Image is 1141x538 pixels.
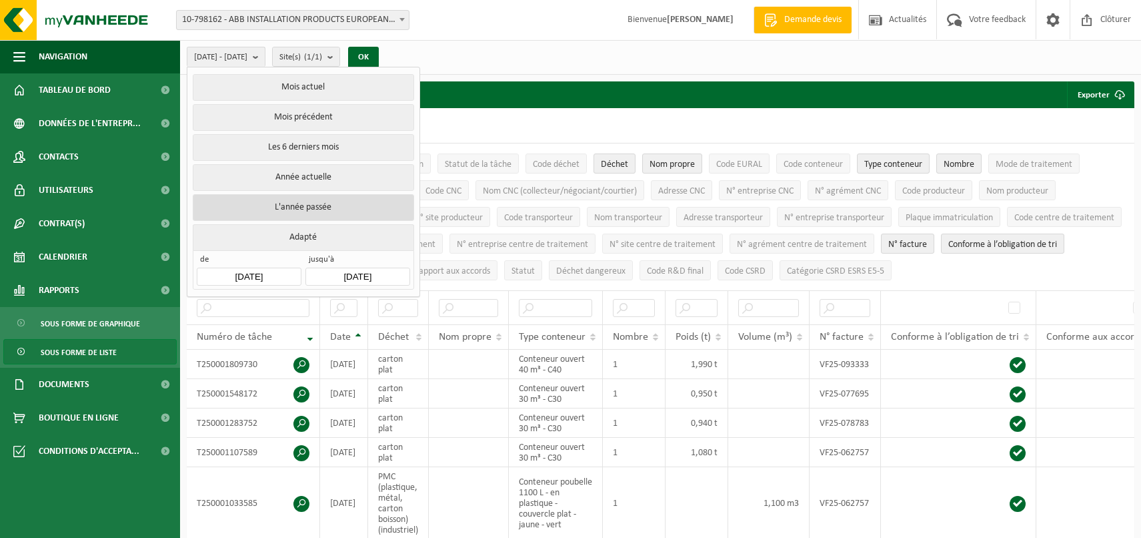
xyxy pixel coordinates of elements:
[640,260,711,280] button: Code R&D finalCode R&amp;D final: Activate to sort
[881,234,934,254] button: N° factureN° facture: Activate to sort
[414,213,483,223] span: N° site producteur
[709,154,770,174] button: Code EURALCode EURAL: Activate to sort
[371,260,497,280] button: Écart par rapport aux accordsÉcart par rapport aux accords: Activate to sort
[815,186,881,196] span: N° agrément CNC
[986,186,1048,196] span: Nom producteur
[784,213,884,223] span: N° entreprise transporteur
[497,207,580,227] button: Code transporteurCode transporteur: Activate to sort
[368,379,429,409] td: carton plat
[650,160,695,170] span: Nom propre
[320,438,368,467] td: [DATE]
[193,224,413,250] button: Adapté
[407,207,490,227] button: N° site producteurN° site producteur : Activate to sort
[658,186,705,196] span: Adresse CNC
[787,266,884,276] span: Catégorie CSRD ESRS E5-5
[519,332,586,342] span: Type conteneur
[39,240,87,274] span: Calendrier
[610,240,716,250] span: N° site centre de traitement
[320,350,368,379] td: [DATE]
[39,174,93,207] span: Utilisateurs
[39,207,85,240] span: Contrat(s)
[594,213,662,223] span: Nom transporteur
[176,10,409,30] span: 10-798162 - ABB INSTALLATION PRODUCTS EUROPEAN CENTRE SA - HOUDENG-GOEGNIES
[457,240,588,250] span: N° entreprise centre de traitement
[272,47,340,67] button: Site(s)(1/1)
[449,234,596,254] button: N° entreprise centre de traitementN° entreprise centre de traitement: Activate to sort
[667,15,734,25] strong: [PERSON_NAME]
[556,266,626,276] span: Déchet dangereux
[780,260,892,280] button: Catégorie CSRD ESRS E5-5Catégorie CSRD ESRS E5-5: Activate to sort
[368,438,429,467] td: carton plat
[304,53,322,61] count: (1/1)
[603,379,666,409] td: 1
[39,107,141,140] span: Données de l'entrepr...
[320,409,368,438] td: [DATE]
[647,266,704,276] span: Code R&D final
[820,332,864,342] span: N° facture
[810,409,881,438] td: VF25-078783
[948,240,1057,250] span: Conforme à l’obligation de tri
[348,47,379,68] button: OK
[891,332,1019,342] span: Conforme à l’obligation de tri
[1007,207,1122,227] button: Code centre de traitementCode centre de traitement: Activate to sort
[718,260,773,280] button: Code CSRDCode CSRD: Activate to sort
[483,186,637,196] span: Nom CNC (collecteur/négociant/courtier)
[737,240,867,250] span: N° agrément centre de traitement
[509,379,603,409] td: Conteneur ouvert 30 m³ - C30
[996,160,1072,170] span: Mode de traitement
[425,186,461,196] span: Code CNC
[810,350,881,379] td: VF25-093333
[194,47,247,67] span: [DATE] - [DATE]
[193,104,413,131] button: Mois précédent
[320,379,368,409] td: [DATE]
[330,332,351,342] span: Date
[676,207,770,227] button: Adresse transporteurAdresse transporteur: Activate to sort
[3,339,177,364] a: Sous forme de liste
[439,332,491,342] span: Nom propre
[379,266,490,276] span: Écart par rapport aux accords
[193,134,413,161] button: Les 6 derniers mois
[716,160,762,170] span: Code EURAL
[808,180,888,200] button: N° agrément CNCN° agrément CNC: Activate to sort
[730,234,874,254] button: N° agrément centre de traitementN° agrément centre de traitement: Activate to sort
[594,154,636,174] button: DéchetDéchet: Activate to sort
[784,160,843,170] span: Code conteneur
[651,180,712,200] button: Adresse CNCAdresse CNC: Activate to sort
[777,207,892,227] button: N° entreprise transporteurN° entreprise transporteur: Activate to sort
[613,332,648,342] span: Nombre
[41,340,117,365] span: Sous forme de liste
[895,180,972,200] button: Code producteurCode producteur: Activate to sort
[601,160,628,170] span: Déchet
[193,164,413,191] button: Année actuelle
[187,438,320,467] td: T250001107589
[725,266,766,276] span: Code CSRD
[39,40,87,73] span: Navigation
[719,180,801,200] button: N° entreprise CNCN° entreprise CNC: Activate to sort
[187,350,320,379] td: T250001809730
[676,332,711,342] span: Poids (t)
[445,160,511,170] span: Statut de la tâche
[187,379,320,409] td: T250001548172
[603,350,666,379] td: 1
[525,154,587,174] button: Code déchetCode déchet: Activate to sort
[187,47,265,67] button: [DATE] - [DATE]
[197,254,301,268] span: de
[642,154,702,174] button: Nom propreNom propre: Activate to sort
[857,154,930,174] button: Type conteneurType conteneur: Activate to sort
[864,160,922,170] span: Type conteneur
[504,260,542,280] button: StatutStatut: Activate to sort
[738,332,792,342] span: Volume (m³)
[509,409,603,438] td: Conteneur ouvert 30 m³ - C30
[666,379,728,409] td: 0,950 t
[305,254,409,268] span: jusqu'à
[754,7,852,33] a: Demande devis
[509,438,603,467] td: Conteneur ouvert 30 m³ - C30
[587,207,670,227] button: Nom transporteurNom transporteur: Activate to sort
[368,350,429,379] td: carton plat
[666,409,728,438] td: 0,940 t
[39,435,139,468] span: Conditions d'accepta...
[39,368,89,401] span: Documents
[906,213,993,223] span: Plaque immatriculation
[1014,213,1114,223] span: Code centre de traitement
[602,234,723,254] button: N° site centre de traitementN° site centre de traitement: Activate to sort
